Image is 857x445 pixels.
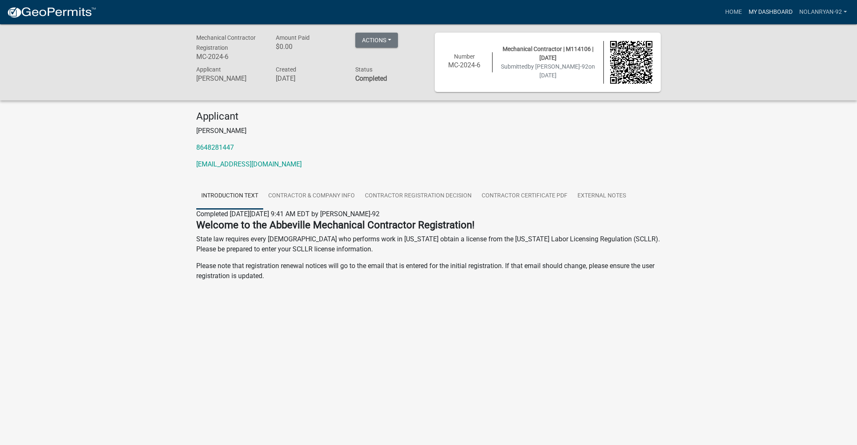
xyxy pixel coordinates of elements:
[196,261,661,281] p: Please note that registration renewal notices will go to the email that is entered for the initia...
[196,183,263,210] a: Introduction Text
[196,74,263,82] h6: [PERSON_NAME]
[722,4,745,20] a: Home
[501,63,595,79] span: Submitted on [DATE]
[196,219,475,231] strong: Welcome to the Abbeville Mechanical Contractor Registration!
[355,74,387,82] strong: Completed
[796,4,850,20] a: nolanryan-92
[355,33,398,48] button: Actions
[528,63,588,70] span: by [PERSON_NAME]-92
[196,160,302,168] a: [EMAIL_ADDRESS][DOMAIN_NAME]
[196,53,263,61] h6: MC-2024-6
[196,126,661,136] p: [PERSON_NAME]
[276,74,343,82] h6: [DATE]
[572,183,631,210] a: External Notes
[276,43,343,51] h6: $0.00
[196,234,661,254] p: State law requires every [DEMOGRAPHIC_DATA] who performs work in [US_STATE] obtain a license from...
[276,66,296,73] span: Created
[745,4,796,20] a: My Dashboard
[263,183,360,210] a: Contractor & Company Info
[610,41,653,84] img: QR code
[355,66,372,73] span: Status
[196,210,380,218] span: Completed [DATE][DATE] 9:41 AM EDT by [PERSON_NAME]-92
[276,34,310,41] span: Amount Paid
[196,34,256,51] span: Mechanical Contractor Registration
[196,110,661,123] h4: Applicant
[503,46,593,61] span: Mechanical Contractor | M114106 | [DATE]
[360,183,477,210] a: Contractor Registration Decision
[477,183,572,210] a: Contractor Certificate PDF
[196,66,221,73] span: Applicant
[443,61,486,69] h6: MC-2024-6
[454,53,475,60] span: Number
[196,143,234,151] a: 8648281447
